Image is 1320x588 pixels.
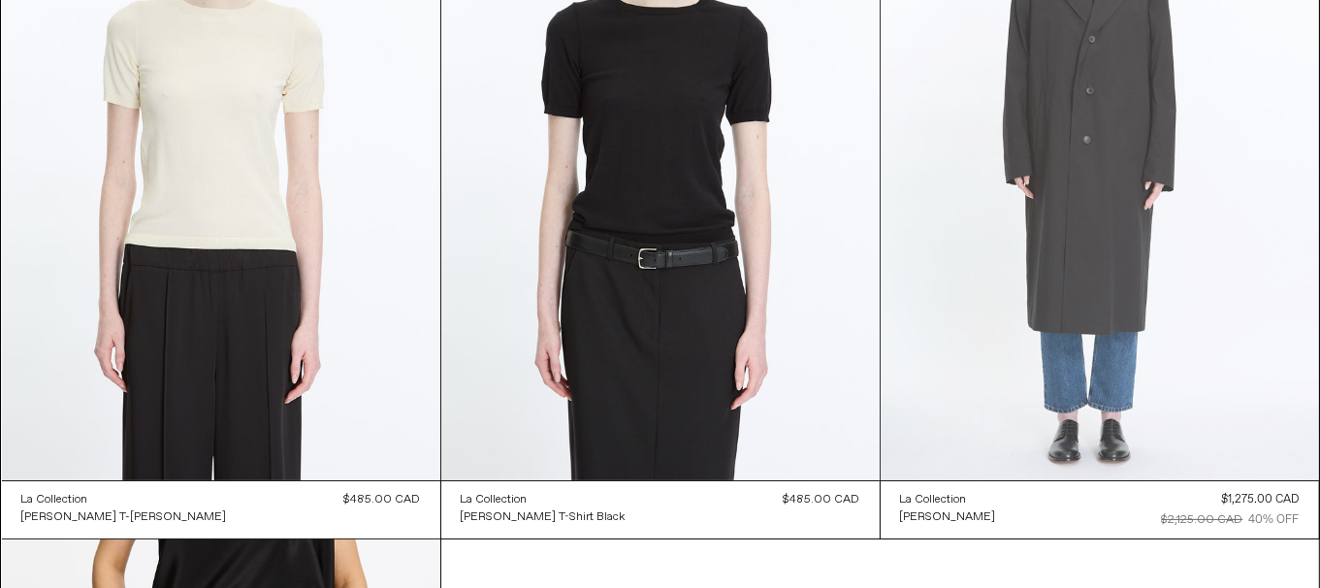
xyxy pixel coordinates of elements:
div: $485.00 CAD [784,491,860,508]
div: La Collection [461,492,528,508]
a: La Collection [900,491,996,508]
div: $485.00 CAD [344,491,421,508]
div: $2,125.00 CAD [1162,511,1243,529]
div: [PERSON_NAME] [900,509,996,526]
a: [PERSON_NAME] T-[PERSON_NAME] [21,508,227,526]
div: 40% OFF [1249,511,1300,529]
a: La Collection [21,491,227,508]
a: La Collection [461,491,626,508]
div: [PERSON_NAME] T-Shirt Black [461,509,626,526]
a: [PERSON_NAME] [900,508,996,526]
div: [PERSON_NAME] T-[PERSON_NAME] [21,509,227,526]
a: [PERSON_NAME] T-Shirt Black [461,508,626,526]
div: La Collection [900,492,967,508]
div: La Collection [21,492,88,508]
div: $1,275.00 CAD [1222,491,1300,508]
